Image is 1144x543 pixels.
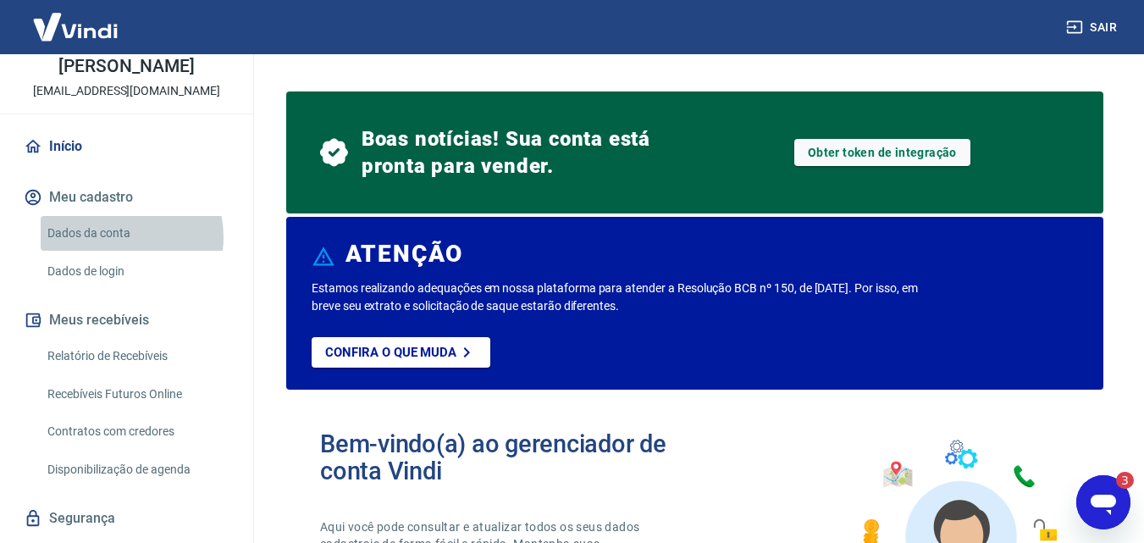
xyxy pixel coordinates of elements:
a: Dados de login [41,254,233,289]
p: [EMAIL_ADDRESS][DOMAIN_NAME] [33,82,220,100]
a: Disponibilização de agenda [41,452,233,487]
a: Confira o que muda [312,337,490,368]
button: Sair [1063,12,1124,43]
p: Estamos realizando adequações em nossa plataforma para atender a Resolução BCB nº 150, de [DATE].... [312,280,925,315]
a: Início [20,128,233,165]
p: Confira o que muda [325,345,456,360]
a: Contratos com credores [41,414,233,449]
p: [PERSON_NAME] [58,58,194,75]
iframe: Botão para iniciar a janela de mensagens, 3 mensagens não lidas [1076,475,1130,529]
a: Obter token de integração [794,139,970,166]
img: Vindi [20,1,130,53]
h2: Bem-vindo(a) ao gerenciador de conta Vindi [320,430,695,485]
button: Meus recebíveis [20,302,233,339]
a: Recebíveis Futuros Online [41,377,233,412]
span: Boas notícias! Sua conta está pronta para vender. [362,125,695,180]
a: Segurança [20,500,233,537]
a: Relatório de Recebíveis [41,339,233,374]
iframe: Número de mensagens não lidas [1100,472,1134,489]
button: Meu cadastro [20,179,233,216]
a: Dados da conta [41,216,233,251]
h6: ATENÇÃO [345,246,463,263]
